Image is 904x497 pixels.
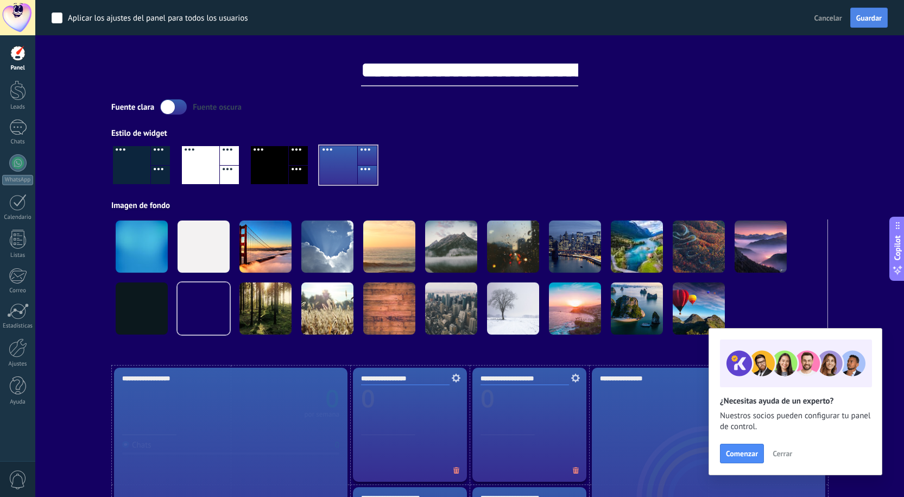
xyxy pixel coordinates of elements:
[768,445,797,462] button: Cerrar
[2,287,34,294] div: Correo
[2,139,34,146] div: Chats
[2,361,34,368] div: Ajustes
[111,200,828,211] div: Imagen de fondo
[2,175,33,185] div: WhatsApp
[810,10,846,26] button: Cancelar
[2,252,34,259] div: Listas
[68,13,248,24] div: Aplicar los ajustes del panel para todos los usuarios
[856,14,882,22] span: Guardar
[720,396,871,406] h2: ¿Necesitas ayuda de un experto?
[111,102,154,112] div: Fuente clara
[850,8,888,28] button: Guardar
[892,235,903,260] span: Copilot
[111,128,828,139] div: Estilo de widget
[2,214,34,221] div: Calendario
[2,399,34,406] div: Ayuda
[720,411,871,432] span: Nuestros socios pueden configurar tu panel de control.
[814,13,842,23] span: Cancelar
[773,450,792,457] span: Cerrar
[2,104,34,111] div: Leads
[2,323,34,330] div: Estadísticas
[726,450,758,457] span: Comenzar
[720,444,764,463] button: Comenzar
[193,102,242,112] div: Fuente oscura
[2,65,34,72] div: Panel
